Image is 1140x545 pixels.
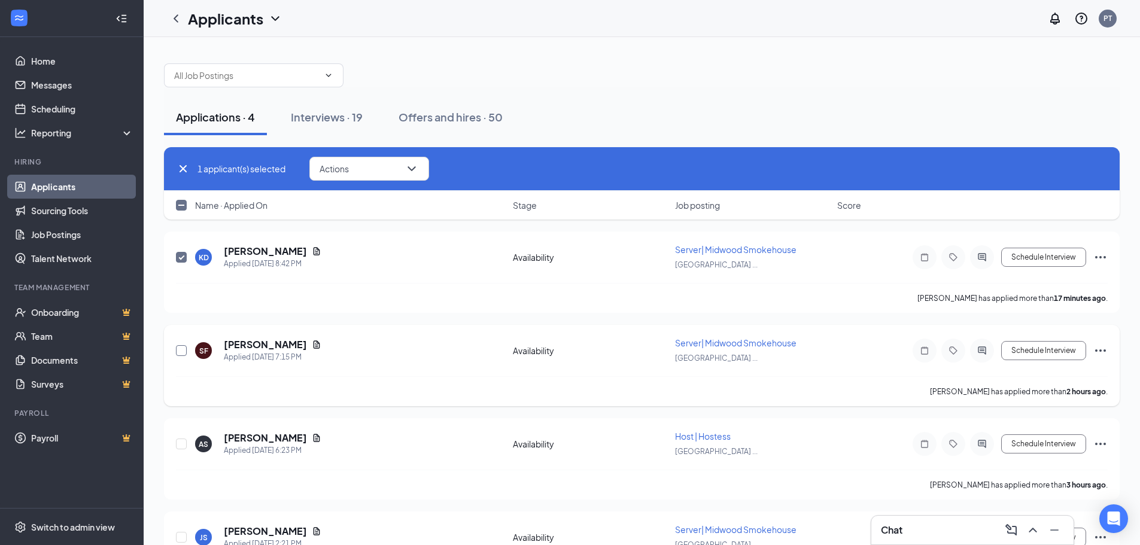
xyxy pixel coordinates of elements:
svg: Note [917,439,932,449]
svg: Tag [946,252,960,262]
a: Talent Network [31,246,133,270]
button: Schedule Interview [1001,248,1086,267]
div: Interviews · 19 [291,109,363,124]
svg: ActiveChat [975,439,989,449]
svg: Document [312,526,321,536]
svg: QuestionInfo [1074,11,1089,26]
svg: Tag [946,439,960,449]
span: Host | Hostess [675,431,731,442]
button: Minimize [1045,520,1064,540]
div: Reporting [31,127,134,139]
svg: Ellipses [1093,437,1108,451]
div: Switch to admin view [31,521,115,533]
svg: Minimize [1047,523,1062,537]
svg: Document [312,246,321,256]
div: Team Management [14,282,131,293]
svg: ComposeMessage [1004,523,1019,537]
svg: Ellipses [1093,343,1108,358]
span: Name · Applied On [195,199,267,211]
svg: Document [312,433,321,443]
a: Home [31,49,133,73]
div: Applied [DATE] 8:42 PM [224,258,321,270]
svg: Notifications [1048,11,1062,26]
a: Messages [31,73,133,97]
a: PayrollCrown [31,426,133,450]
div: KD [199,252,209,263]
div: Offers and hires · 50 [399,109,503,124]
span: Server| Midwood Smokehouse [675,337,797,348]
h3: Chat [881,523,902,537]
h5: [PERSON_NAME] [224,245,307,258]
div: Availability [513,251,668,263]
svg: ChevronDown [268,11,282,26]
h5: [PERSON_NAME] [224,338,307,351]
svg: ActiveChat [975,346,989,355]
a: TeamCrown [31,324,133,348]
p: [PERSON_NAME] has applied more than . [930,480,1108,490]
div: Availability [513,438,668,450]
div: Hiring [14,157,131,167]
div: PT [1103,13,1112,23]
svg: Settings [14,521,26,533]
svg: Note [917,252,932,262]
h5: [PERSON_NAME] [224,525,307,538]
a: OnboardingCrown [31,300,133,324]
div: Payroll [14,408,131,418]
div: Applications · 4 [176,109,255,124]
svg: Ellipses [1093,530,1108,544]
svg: ChevronDown [324,71,333,80]
span: [GEOGRAPHIC_DATA] ... [675,447,758,456]
h5: [PERSON_NAME] [224,431,307,444]
span: 1 applicant(s) selected [197,162,285,175]
svg: ChevronLeft [169,11,183,26]
a: Sourcing Tools [31,199,133,223]
svg: WorkstreamLogo [13,12,25,24]
input: All Job Postings [174,69,319,82]
svg: Collapse [115,13,127,25]
svg: ChevronDown [405,162,419,176]
div: Applied [DATE] 6:23 PM [224,444,321,456]
b: 17 minutes ago [1054,294,1106,303]
svg: Ellipses [1093,250,1108,264]
span: Score [837,199,861,211]
p: [PERSON_NAME] has applied more than . [917,293,1108,303]
a: DocumentsCrown [31,348,133,372]
span: Actions [320,165,349,173]
svg: Document [312,340,321,349]
span: Job posting [675,199,720,211]
svg: Note [917,346,932,355]
svg: Tag [946,346,960,355]
span: [GEOGRAPHIC_DATA] ... [675,260,758,269]
div: JS [200,532,208,543]
b: 3 hours ago [1066,480,1106,489]
a: Applicants [31,175,133,199]
svg: ActiveChat [975,252,989,262]
svg: Cross [176,162,190,176]
div: Availability [513,345,668,357]
svg: Analysis [14,127,26,139]
div: Open Intercom Messenger [1099,504,1128,533]
a: Scheduling [31,97,133,121]
span: Server| Midwood Smokehouse [675,244,797,255]
div: Availability [513,531,668,543]
span: Server| Midwood Smokehouse [675,524,797,535]
span: [GEOGRAPHIC_DATA] ... [675,354,758,363]
span: Stage [513,199,537,211]
button: ComposeMessage [1002,520,1021,540]
b: 2 hours ago [1066,387,1106,396]
div: SF [199,346,208,356]
svg: ChevronUp [1026,523,1040,537]
a: Job Postings [31,223,133,246]
div: AS [199,439,208,449]
p: [PERSON_NAME] has applied more than . [930,386,1108,397]
h1: Applicants [188,8,263,29]
div: Applied [DATE] 7:15 PM [224,351,321,363]
a: SurveysCrown [31,372,133,396]
button: ChevronUp [1023,520,1042,540]
button: Schedule Interview [1001,341,1086,360]
button: Schedule Interview [1001,434,1086,453]
button: ActionsChevronDown [309,157,429,181]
